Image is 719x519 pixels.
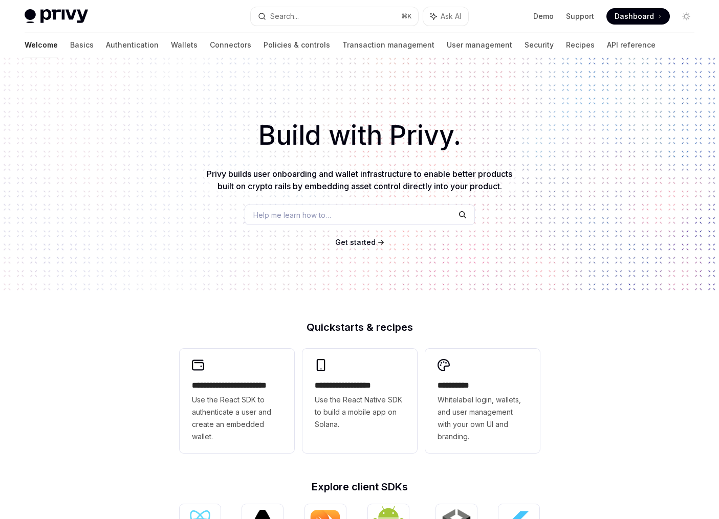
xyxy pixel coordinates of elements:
[335,237,376,247] a: Get started
[70,33,94,57] a: Basics
[606,8,670,25] a: Dashboard
[525,33,554,57] a: Security
[106,33,159,57] a: Authentication
[171,33,198,57] a: Wallets
[438,394,528,443] span: Whitelabel login, wallets, and user management with your own UI and branding.
[180,322,540,332] h2: Quickstarts & recipes
[251,7,419,26] button: Search...⌘K
[615,11,654,21] span: Dashboard
[210,33,251,57] a: Connectors
[207,169,512,191] span: Privy builds user onboarding and wallet infrastructure to enable better products built on crypto ...
[678,8,694,25] button: Toggle dark mode
[192,394,282,443] span: Use the React SDK to authenticate a user and create an embedded wallet.
[533,11,554,21] a: Demo
[566,11,594,21] a: Support
[425,349,540,453] a: **** *****Whitelabel login, wallets, and user management with your own UI and branding.
[423,7,468,26] button: Ask AI
[401,12,412,20] span: ⌘ K
[302,349,417,453] a: **** **** **** ***Use the React Native SDK to build a mobile app on Solana.
[441,11,461,21] span: Ask AI
[180,482,540,492] h2: Explore client SDKs
[25,9,88,24] img: light logo
[25,33,58,57] a: Welcome
[315,394,405,431] span: Use the React Native SDK to build a mobile app on Solana.
[264,33,330,57] a: Policies & controls
[270,10,299,22] div: Search...
[253,210,331,220] span: Help me learn how to…
[335,238,376,246] span: Get started
[566,33,595,57] a: Recipes
[447,33,512,57] a: User management
[16,116,703,155] h1: Build with Privy.
[342,33,434,57] a: Transaction management
[607,33,656,57] a: API reference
